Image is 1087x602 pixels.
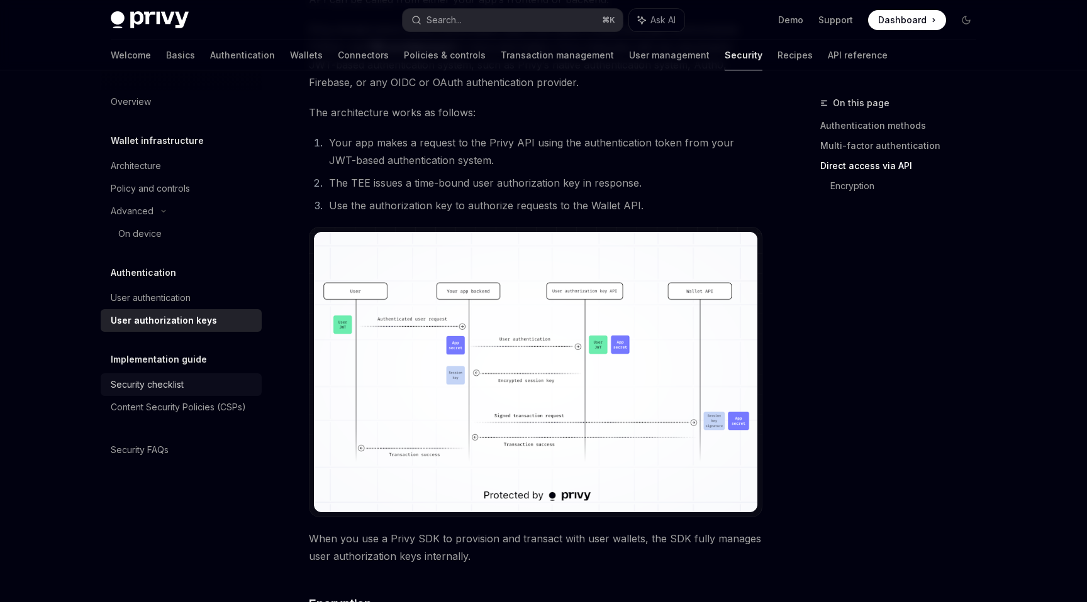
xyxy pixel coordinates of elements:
[818,14,853,26] a: Support
[101,373,262,396] a: Security checklist
[101,309,262,332] a: User authorization keys
[111,290,191,305] div: User authentication
[403,9,623,31] button: Search...⌘K
[111,133,204,148] h5: Wallet infrastructure
[111,11,189,29] img: dark logo
[101,177,262,200] a: Policy and controls
[111,265,176,280] h5: Authentication
[166,40,195,70] a: Basics
[833,96,889,111] span: On this page
[426,13,462,28] div: Search...
[290,40,323,70] a: Wallets
[878,14,927,26] span: Dashboard
[820,116,986,136] a: Authentication methods
[602,15,615,25] span: ⌘ K
[828,40,888,70] a: API reference
[111,377,184,392] div: Security checklist
[325,174,762,192] li: The TEE issues a time-bound user authorization key in response.
[210,40,275,70] a: Authentication
[725,40,762,70] a: Security
[309,530,762,565] span: When you use a Privy SDK to provision and transact with user wallets, the SDK fully manages user ...
[101,287,262,309] a: User authentication
[404,40,486,70] a: Policies & controls
[325,197,762,214] li: Use the authorization key to authorize requests to the Wallet API.
[111,352,207,367] h5: Implementation guide
[778,40,813,70] a: Recipes
[629,40,710,70] a: User management
[101,396,262,419] a: Content Security Policies (CSPs)
[820,136,986,156] a: Multi-factor authentication
[325,134,762,169] li: Your app makes a request to the Privy API using the authentication token from your JWT-based auth...
[650,14,676,26] span: Ask AI
[118,226,162,241] div: On device
[956,10,976,30] button: Toggle dark mode
[101,155,262,177] a: Architecture
[111,204,153,219] div: Advanced
[111,40,151,70] a: Welcome
[111,313,217,328] div: User authorization keys
[111,181,190,196] div: Policy and controls
[868,10,946,30] a: Dashboard
[309,104,762,121] span: The architecture works as follows:
[314,232,757,512] img: Server-side user authorization keys
[111,400,246,415] div: Content Security Policies (CSPs)
[111,158,161,173] div: Architecture
[778,14,803,26] a: Demo
[338,40,389,70] a: Connectors
[111,94,151,109] div: Overview
[629,9,684,31] button: Ask AI
[101,90,262,113] a: Overview
[820,156,986,176] a: Direct access via API
[501,40,614,70] a: Transaction management
[101,222,262,245] a: On device
[111,442,169,457] div: Security FAQs
[101,439,262,461] a: Security FAQs
[830,176,986,196] a: Encryption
